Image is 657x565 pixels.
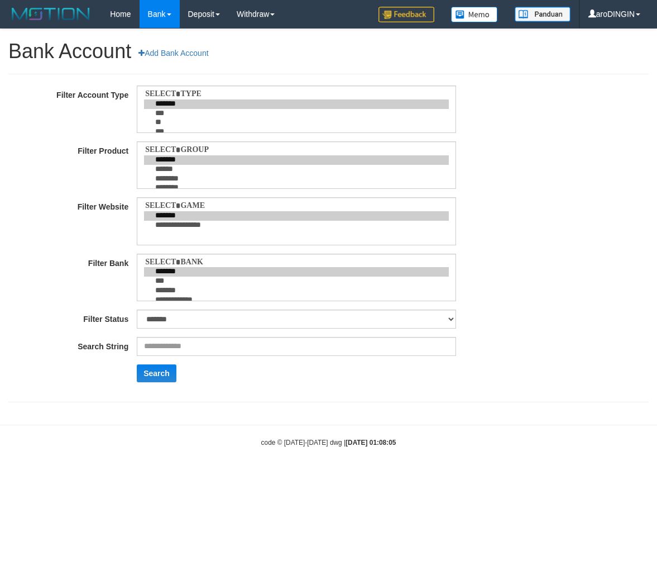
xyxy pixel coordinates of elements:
[131,44,215,63] a: Add Bank Account
[8,40,649,63] h1: Bank Account
[8,6,93,22] img: MOTION_logo.png
[515,7,570,22] img: panduan.png
[451,7,498,22] img: Button%20Memo.svg
[378,7,434,22] img: Feedback.jpg
[346,439,396,447] strong: [DATE] 01:08:05
[261,439,396,447] small: code © [DATE]-[DATE] dwg |
[137,364,176,382] button: Search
